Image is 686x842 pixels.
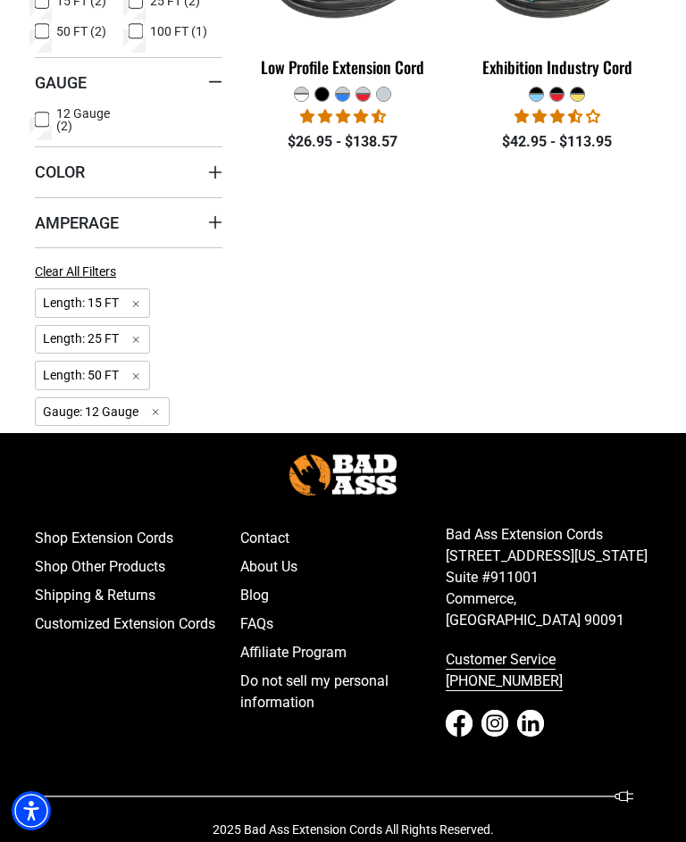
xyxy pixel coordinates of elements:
[289,454,397,495] img: Bad Ass Extension Cords
[514,108,600,125] span: 3.67 stars
[35,197,222,247] summary: Amperage
[35,294,150,311] a: Length: 15 FT
[446,710,473,737] a: Facebook - open in a new tab
[249,59,437,75] div: Low Profile Extension Cord
[481,710,508,737] a: Instagram - open in a new tab
[35,213,119,233] span: Amperage
[300,108,386,125] span: 4.50 stars
[12,791,51,830] div: Accessibility Menu
[56,107,121,132] span: 12 Gauge (2)
[240,638,446,667] a: Affiliate Program
[240,581,446,610] a: Blog
[464,131,651,153] div: $42.95 - $113.95
[446,646,651,696] a: call 833-674-1699
[150,25,207,38] span: 100 FT (1)
[35,264,116,279] span: Clear All Filters
[35,288,150,318] span: Length: 15 FT
[464,59,651,75] div: Exhibition Industry Cord
[35,553,240,581] a: Shop Other Products
[35,72,87,93] span: Gauge
[446,524,651,631] p: Bad Ass Extension Cords [STREET_ADDRESS][US_STATE] Suite #911001 Commerce, [GEOGRAPHIC_DATA] 90091
[249,131,437,153] div: $26.95 - $138.57
[35,366,150,383] a: Length: 50 FT
[35,361,150,390] span: Length: 50 FT
[35,325,150,354] span: Length: 25 FT
[35,263,123,281] a: Clear All Filters
[35,329,150,346] a: Length: 25 FT
[35,524,240,553] a: Shop Extension Cords
[35,581,240,610] a: Shipping & Returns
[35,57,222,107] summary: Gauge
[240,667,446,717] a: Do not sell my personal information
[35,403,170,420] a: Gauge: 12 Gauge
[240,524,446,553] a: Contact
[35,162,85,182] span: Color
[56,25,106,38] span: 50 FT (2)
[35,397,170,427] span: Gauge: 12 Gauge
[240,553,446,581] a: About Us
[35,146,222,196] summary: Color
[240,610,446,638] a: FAQs
[35,610,240,638] a: Customized Extension Cords
[517,710,544,737] a: LinkedIn - open in a new tab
